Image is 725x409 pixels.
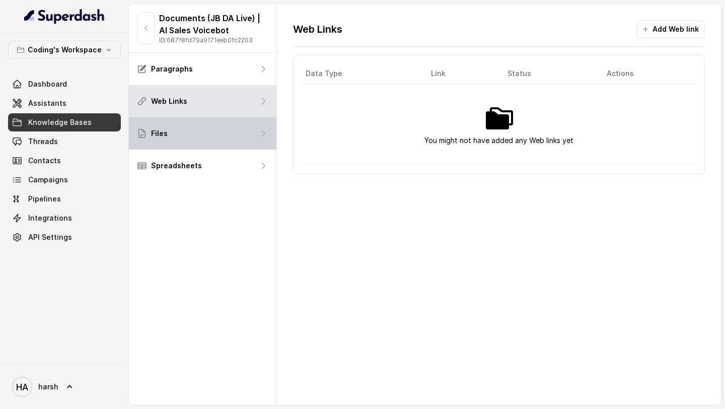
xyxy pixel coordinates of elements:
[28,194,61,204] span: Pipelines
[151,64,193,74] p: Paragraphs
[423,63,499,84] th: Link
[483,102,515,134] img: No files
[28,79,67,89] span: Dashboard
[599,63,696,84] th: Actions
[28,156,61,166] span: Contacts
[151,161,202,171] p: Spreadsheets
[8,132,121,151] a: Threads
[151,96,187,106] p: Web Links
[38,382,58,392] span: harsh
[28,213,72,223] span: Integrations
[499,63,599,84] th: Status
[8,190,121,208] a: Pipelines
[8,228,121,246] a: API Settings
[159,12,268,36] p: Documents (JB DA Live) | AI Sales Voicebot
[151,128,168,139] p: Files
[636,20,705,38] button: Add Web link
[28,232,72,242] span: API Settings
[16,382,28,392] text: HA
[302,63,423,84] th: Data Type
[8,171,121,189] a: Campaigns
[8,41,121,59] button: Coding's Workspace
[28,44,102,56] p: Coding's Workspace
[28,117,92,127] span: Knowledge Bases
[8,209,121,227] a: Integrations
[424,134,573,147] p: You might not have added any Web links yet
[293,22,342,36] p: Web Links
[28,98,66,108] span: Assistants
[28,175,68,185] span: Campaigns
[8,152,121,170] a: Contacts
[8,373,121,401] a: harsh
[8,113,121,131] a: Knowledge Bases
[8,94,121,112] a: Assistants
[28,137,58,147] span: Threads
[159,36,268,44] p: ID: 687f8fd79a9171eeb0fc2203
[8,75,121,93] a: Dashboard
[24,8,105,24] img: light.svg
